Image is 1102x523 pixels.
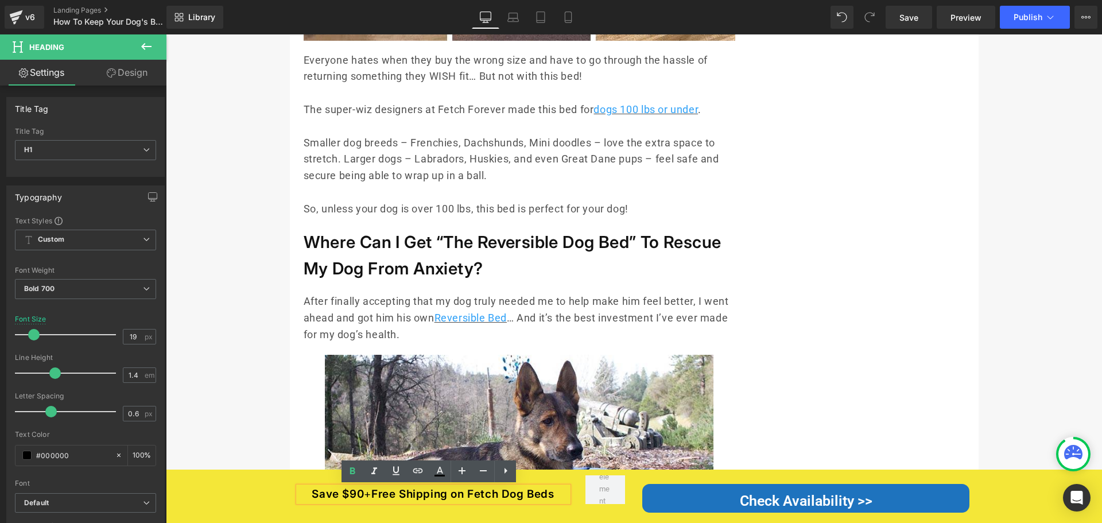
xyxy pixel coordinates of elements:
[53,6,185,15] a: Landing Pages
[138,195,569,248] h1: Where Can I Get “The Reversible Dog Bed” To Rescue My Dog From Anxiety?
[24,145,32,154] b: H1
[5,6,44,29] a: v6
[138,166,569,183] p: So, unless your dog is over 100 lbs, this bed is perfect for your dog!
[1000,6,1070,29] button: Publish
[145,371,154,379] span: em
[1014,13,1042,22] span: Publish
[574,458,707,475] span: Check Availability >>
[198,453,205,466] span: +
[950,11,981,24] span: Preview
[138,100,569,150] p: Smaller dog breeds – Frenchies, Dachshunds, Mini doodles – love the extra space to stretch. Large...
[1063,484,1091,512] div: Open Intercom Messenger
[15,216,156,225] div: Text Styles
[15,431,156,439] div: Text Color
[428,69,532,81] a: dogs 100 lbs or under
[188,12,215,22] span: Library
[937,6,995,29] a: Preview
[1074,6,1097,29] button: More
[476,450,804,478] a: Check Availability >>
[24,498,49,508] i: Default
[133,452,402,468] h1: Save $90 Free Shipping on Fetch Dog Beds
[128,445,156,466] div: %
[15,98,49,114] div: Title Tag
[527,6,554,29] a: Tablet
[138,18,569,51] p: Everyone hates when they buy the wrong size and have to go through the hassle of returning someth...
[15,315,46,323] div: Font Size
[138,67,569,84] p: The super-wiz designers at Fetch Forever made this bed for .
[499,6,527,29] a: Laptop
[269,277,341,289] a: Reversible Bed
[29,42,64,52] span: Heading
[24,284,55,293] b: Bold 700
[145,333,154,340] span: px
[86,60,169,86] a: Design
[15,392,156,400] div: Letter Spacing
[554,6,582,29] a: Mobile
[53,17,164,26] span: How To Keep Your Dog's Body From Aging
[472,6,499,29] a: Desktop
[15,127,156,135] div: Title Tag
[15,266,156,274] div: Font Weight
[15,354,156,362] div: Line Height
[145,410,154,417] span: px
[15,479,156,487] div: Font
[36,449,110,462] input: Color
[831,6,853,29] button: Undo
[858,6,881,29] button: Redo
[15,186,62,202] div: Typography
[166,6,223,29] a: New Library
[899,11,918,24] span: Save
[38,235,64,245] b: Custom
[23,10,37,25] div: v6
[138,259,569,308] p: After finally accepting that my dog truly needed me to help make him feel better, I went ahead an...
